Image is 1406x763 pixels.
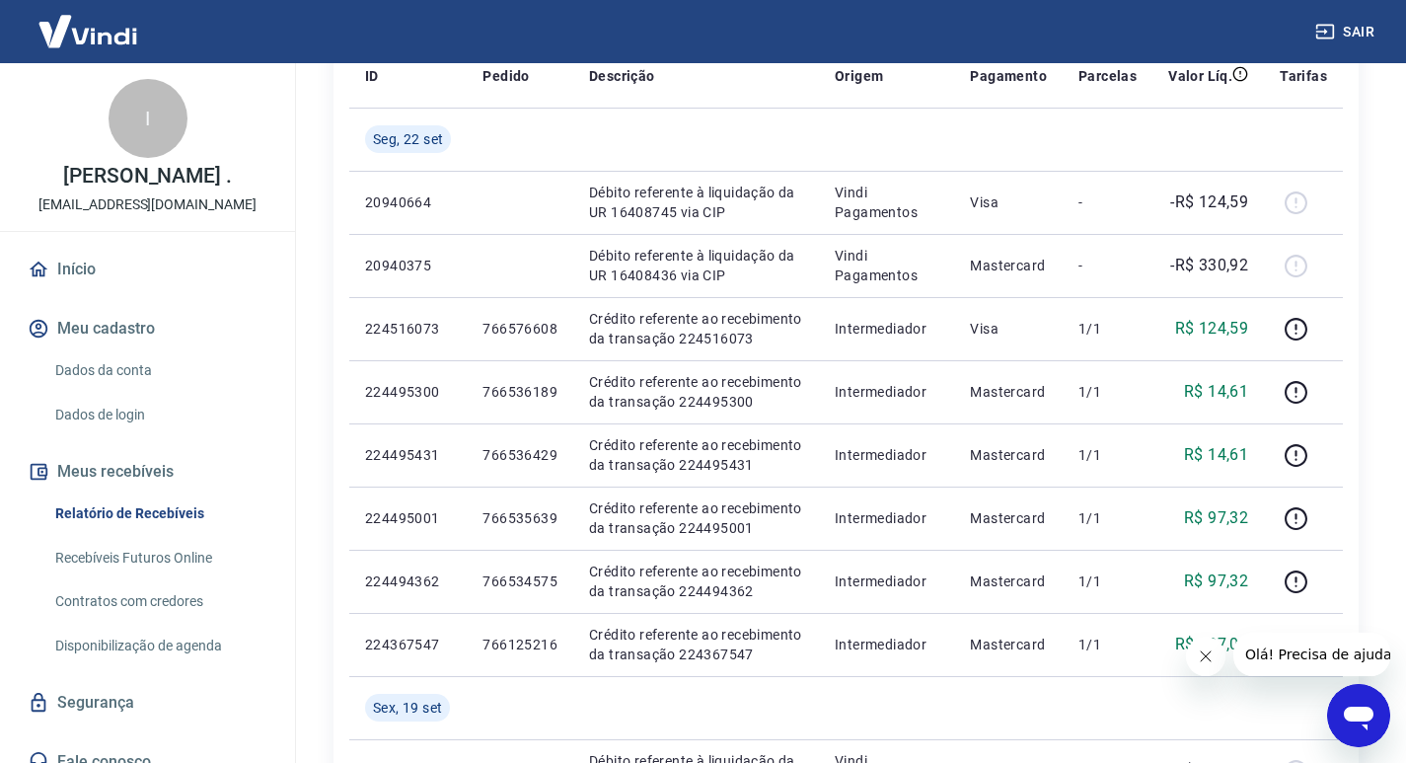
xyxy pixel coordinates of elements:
p: Crédito referente ao recebimento da transação 224495300 [589,372,803,412]
p: 1/1 [1078,572,1137,591]
p: Intermediador [835,508,938,528]
a: Início [24,248,271,291]
p: 224494362 [365,572,451,591]
p: R$ 14,61 [1184,443,1248,467]
a: Dados de login [47,395,271,435]
a: Dados da conta [47,350,271,391]
p: R$ 97,32 [1184,570,1248,593]
a: Segurança [24,681,271,725]
p: Intermediador [835,445,938,465]
button: Sair [1311,14,1382,50]
p: 766576608 [482,319,557,339]
p: Parcelas [1078,66,1137,86]
iframe: Fechar mensagem [1186,637,1225,676]
p: Crédito referente ao recebimento da transação 224495431 [589,435,803,475]
p: 1/1 [1078,445,1137,465]
p: Intermediador [835,382,938,402]
iframe: Botão para abrir a janela de mensagens [1327,684,1390,747]
span: Sex, 19 set [373,698,442,718]
span: Seg, 22 set [373,129,443,149]
p: Pedido [482,66,529,86]
p: Mastercard [970,508,1047,528]
p: Mastercard [970,445,1047,465]
p: 224495431 [365,445,451,465]
p: -R$ 330,92 [1170,254,1248,277]
p: 766125216 [482,635,557,654]
button: Meu cadastro [24,307,271,350]
p: Mastercard [970,382,1047,402]
a: Contratos com credores [47,581,271,622]
p: Mastercard [970,635,1047,654]
p: 1/1 [1078,508,1137,528]
p: Intermediador [835,572,938,591]
p: 224495300 [365,382,451,402]
p: Mastercard [970,572,1047,591]
p: Débito referente à liquidação da UR 16408745 via CIP [589,183,803,222]
p: 766535639 [482,508,557,528]
a: Relatório de Recebíveis [47,494,271,534]
p: 1/1 [1078,319,1137,339]
p: ID [365,66,379,86]
iframe: Mensagem da empresa [1233,633,1390,676]
p: - [1078,192,1137,212]
p: R$ 97,32 [1184,506,1248,530]
button: Meus recebíveis [24,450,271,494]
span: Olá! Precisa de ajuda? [12,14,166,30]
p: 224516073 [365,319,451,339]
p: Crédito referente ao recebimento da transação 224516073 [589,309,803,348]
p: Descrição [589,66,655,86]
p: 1/1 [1078,635,1137,654]
p: Tarifas [1280,66,1327,86]
p: 224367547 [365,635,451,654]
p: 766534575 [482,572,557,591]
p: -R$ 124,59 [1170,191,1248,214]
p: Vindi Pagamentos [835,183,938,222]
p: [EMAIL_ADDRESS][DOMAIN_NAME] [38,194,257,215]
a: Disponibilização de agenda [47,626,271,666]
p: Visa [970,319,1047,339]
p: 20940664 [365,192,451,212]
p: Intermediador [835,635,938,654]
div: I [109,79,187,158]
p: 766536429 [482,445,557,465]
p: - [1078,256,1137,275]
p: Origem [835,66,883,86]
img: Vindi [24,1,152,61]
p: Mastercard [970,256,1047,275]
p: [PERSON_NAME] . [63,166,232,187]
p: 1/1 [1078,382,1137,402]
p: Crédito referente ao recebimento da transação 224495001 [589,498,803,538]
p: Pagamento [970,66,1047,86]
p: 224495001 [365,508,451,528]
p: R$ 124,59 [1175,317,1249,341]
p: 766536189 [482,382,557,402]
p: R$ 14,61 [1184,380,1248,404]
p: Crédito referente ao recebimento da transação 224494362 [589,562,803,601]
p: Vindi Pagamentos [835,246,938,285]
p: Débito referente à liquidação da UR 16408436 via CIP [589,246,803,285]
p: R$ 107,06 [1175,633,1249,656]
a: Recebíveis Futuros Online [47,538,271,578]
p: 20940375 [365,256,451,275]
p: Crédito referente ao recebimento da transação 224367547 [589,625,803,664]
p: Visa [970,192,1047,212]
p: Valor Líq. [1168,66,1232,86]
p: Intermediador [835,319,938,339]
